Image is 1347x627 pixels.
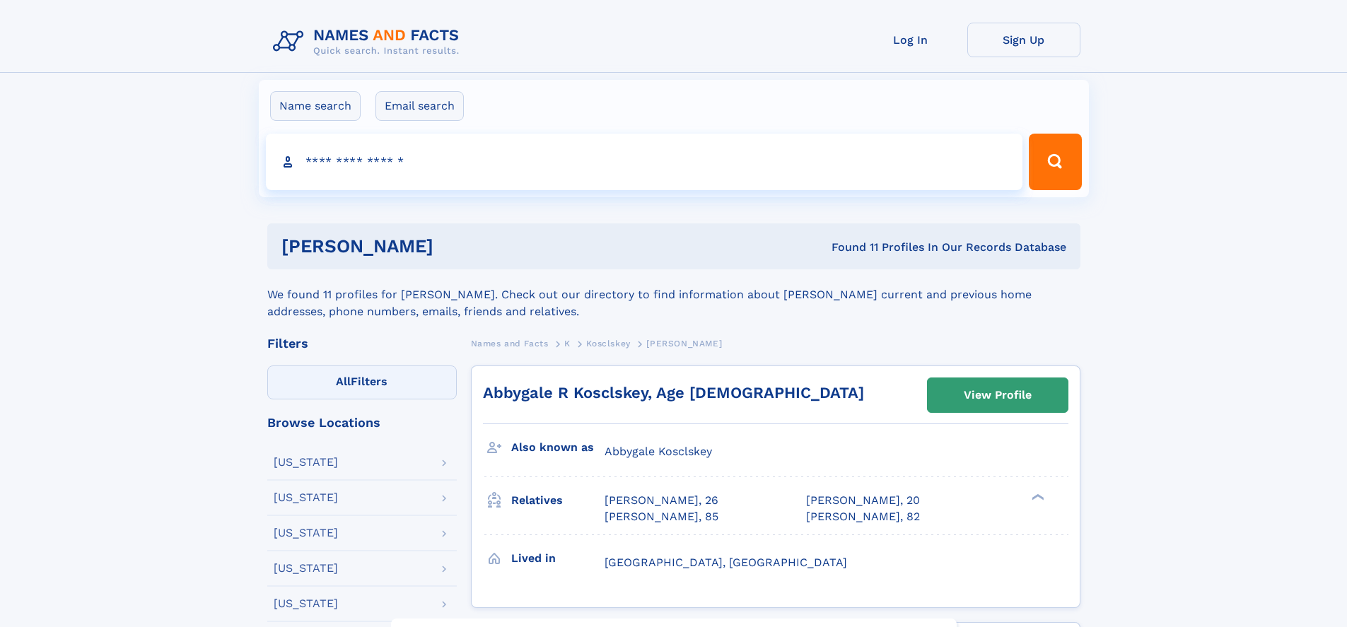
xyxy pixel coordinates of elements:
[267,416,457,429] div: Browse Locations
[806,509,920,525] a: [PERSON_NAME], 82
[267,365,457,399] label: Filters
[471,334,549,352] a: Names and Facts
[281,238,633,255] h1: [PERSON_NAME]
[274,457,338,468] div: [US_STATE]
[605,509,718,525] a: [PERSON_NAME], 85
[564,339,571,348] span: K
[646,339,722,348] span: [PERSON_NAME]
[605,445,712,458] span: Abbygale Kosclskey
[274,492,338,503] div: [US_STATE]
[854,23,967,57] a: Log In
[267,269,1080,320] div: We found 11 profiles for [PERSON_NAME]. Check out our directory to find information about [PERSON...
[632,240,1066,255] div: Found 11 Profiles In Our Records Database
[964,379,1032,411] div: View Profile
[806,493,920,508] a: [PERSON_NAME], 20
[274,527,338,539] div: [US_STATE]
[1028,493,1045,502] div: ❯
[1029,134,1081,190] button: Search Button
[928,378,1068,412] a: View Profile
[511,546,605,570] h3: Lived in
[270,91,361,121] label: Name search
[274,598,338,609] div: [US_STATE]
[511,488,605,512] h3: Relatives
[564,334,571,352] a: K
[375,91,464,121] label: Email search
[267,23,471,61] img: Logo Names and Facts
[511,435,605,459] h3: Also known as
[274,563,338,574] div: [US_STATE]
[605,556,847,569] span: [GEOGRAPHIC_DATA], [GEOGRAPHIC_DATA]
[483,384,864,402] a: Abbygale R Kosclskey, Age [DEMOGRAPHIC_DATA]
[336,375,351,388] span: All
[586,334,630,352] a: Kosclskey
[967,23,1080,57] a: Sign Up
[605,493,718,508] a: [PERSON_NAME], 26
[586,339,630,348] span: Kosclskey
[267,337,457,350] div: Filters
[266,134,1023,190] input: search input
